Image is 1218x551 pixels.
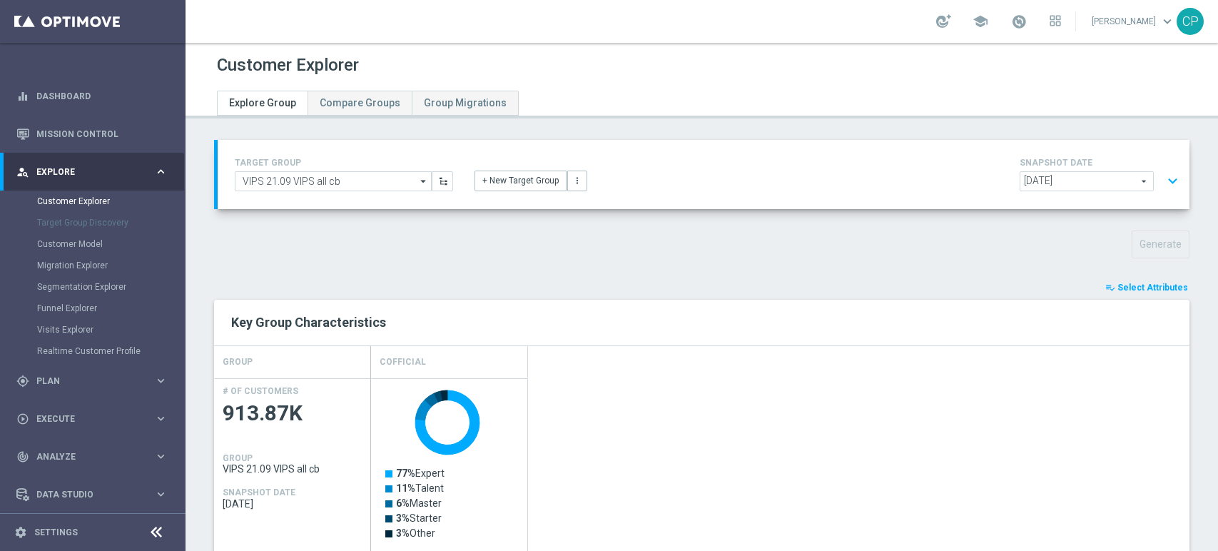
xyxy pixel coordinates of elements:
[396,482,444,494] text: Talent
[396,467,445,479] text: Expert
[154,487,168,501] i: keyboard_arrow_right
[217,91,519,116] ul: Tabs
[37,238,148,250] a: Customer Model
[36,415,154,423] span: Execute
[16,166,29,178] i: person_search
[37,340,184,362] div: Realtime Customer Profile
[37,196,148,207] a: Customer Explorer
[16,488,154,501] div: Data Studio
[1177,8,1204,35] div: CP
[223,463,362,475] span: VIPS 21.09 VIPS all cb
[1104,280,1189,295] button: playlist_add_check Select Attributes
[1117,283,1188,293] span: Select Attributes
[417,172,431,191] i: arrow_drop_down
[16,77,168,115] div: Dashboard
[37,298,184,319] div: Funnel Explorer
[973,14,988,29] span: school
[396,497,410,509] tspan: 6%
[14,526,27,539] i: settings
[16,90,29,103] i: equalizer
[37,303,148,314] a: Funnel Explorer
[16,413,154,425] div: Execute
[37,345,148,357] a: Realtime Customer Profile
[1132,231,1189,258] button: Generate
[16,166,154,178] div: Explore
[16,489,168,500] button: Data Studio keyboard_arrow_right
[396,482,415,494] tspan: 11%
[217,55,359,76] h1: Customer Explorer
[16,91,168,102] button: equalizer Dashboard
[16,451,168,462] button: track_changes Analyze keyboard_arrow_right
[396,512,442,524] text: Starter
[37,233,184,255] div: Customer Model
[16,375,168,387] button: gps_fixed Plan keyboard_arrow_right
[154,374,168,388] i: keyboard_arrow_right
[36,490,154,499] span: Data Studio
[474,171,567,191] button: + New Target Group
[567,171,587,191] button: more_vert
[223,400,362,428] span: 913.87K
[1159,14,1175,29] span: keyboard_arrow_down
[396,497,442,509] text: Master
[396,467,415,479] tspan: 77%
[16,375,154,388] div: Plan
[396,512,410,524] tspan: 3%
[16,128,168,140] button: Mission Control
[235,171,432,191] input: Select Existing or Create New
[320,97,400,108] span: Compare Groups
[231,314,1172,331] h2: Key Group Characteristics
[154,450,168,463] i: keyboard_arrow_right
[1020,158,1184,168] h4: SNAPSHOT DATE
[223,386,298,396] h4: # OF CUSTOMERS
[396,527,435,539] text: Other
[1162,168,1183,195] button: expand_more
[396,527,410,539] tspan: 3%
[380,350,426,375] h4: COFFICIAL
[154,165,168,178] i: keyboard_arrow_right
[223,350,253,375] h4: GROUP
[16,115,168,153] div: Mission Control
[1105,283,1115,293] i: playlist_add_check
[36,453,154,461] span: Analyze
[36,77,168,115] a: Dashboard
[36,377,154,385] span: Plan
[37,212,184,233] div: Target Group Discovery
[36,168,154,176] span: Explore
[223,453,253,463] h4: GROUP
[37,276,184,298] div: Segmentation Explorer
[16,166,168,178] button: person_search Explore keyboard_arrow_right
[37,255,184,276] div: Migration Explorer
[37,260,148,271] a: Migration Explorer
[34,528,78,537] a: Settings
[37,319,184,340] div: Visits Explorer
[36,115,168,153] a: Mission Control
[37,191,184,212] div: Customer Explorer
[16,413,29,425] i: play_circle_outline
[16,413,168,425] button: play_circle_outline Execute keyboard_arrow_right
[154,412,168,425] i: keyboard_arrow_right
[229,97,296,108] span: Explore Group
[223,498,362,510] span: 2025-09-20
[16,450,154,463] div: Analyze
[37,324,148,335] a: Visits Explorer
[1090,11,1177,32] a: [PERSON_NAME]keyboard_arrow_down
[572,176,582,186] i: more_vert
[235,158,453,168] h4: TARGET GROUP
[16,450,29,463] i: track_changes
[235,154,1172,195] div: TARGET GROUP arrow_drop_down + New Target Group more_vert SNAPSHOT DATE arrow_drop_down expand_more
[16,375,29,388] i: gps_fixed
[424,97,507,108] span: Group Migrations
[223,487,295,497] h4: SNAPSHOT DATE
[37,281,148,293] a: Segmentation Explorer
